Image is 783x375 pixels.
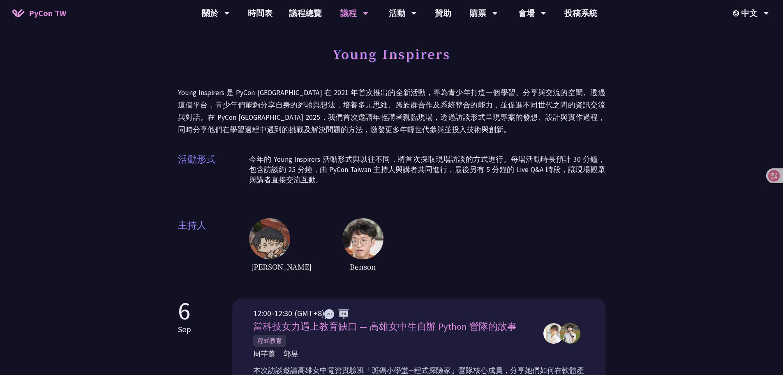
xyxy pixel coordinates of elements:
[560,323,580,344] img: 周芊蓁,郭昱
[324,309,349,319] img: ZHZH.38617ef.svg
[333,41,450,66] h1: Young Inspirers
[253,349,275,359] span: 周芊蓁
[178,298,191,323] p: 6
[178,86,605,136] p: Young Inspirers 是 PyCon [GEOGRAPHIC_DATA] 在 2021 年首次推出的全新活動，專為青少年打造一個學習、分享與交流的空間。透過這個平台，青少年們能夠分享自...
[284,349,298,359] span: 郭昱
[178,152,249,193] span: 活動形式
[733,10,741,16] img: Locale Icon
[253,335,286,347] span: 程式教育
[249,218,290,259] img: host1.6ba46fc.jpg
[543,323,564,344] img: 周芊蓁,郭昱
[178,323,191,335] p: Sep
[249,154,605,185] p: 今年的 Young Inspirers 活動形式與以往不同，將首次採取現場訪談的方式進行。每場活動時長預計 30 分鐘，包含訪談約 25 分鐘，由 PyCon Taiwan 主持人與講者共同進行...
[253,321,517,332] span: 當科技女力遇上教育缺口 — 高雄女中生自辦 Python 營隊的故事
[253,307,535,319] div: 12:00-12:30 (GMT+8)
[12,9,25,17] img: Home icon of PyCon TW 2025
[29,7,66,19] span: PyCon TW
[249,259,314,274] span: [PERSON_NAME]
[342,259,383,274] span: Benson
[342,218,383,259] img: host2.62516ee.jpg
[4,3,74,23] a: PyCon TW
[178,218,249,274] span: 主持人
